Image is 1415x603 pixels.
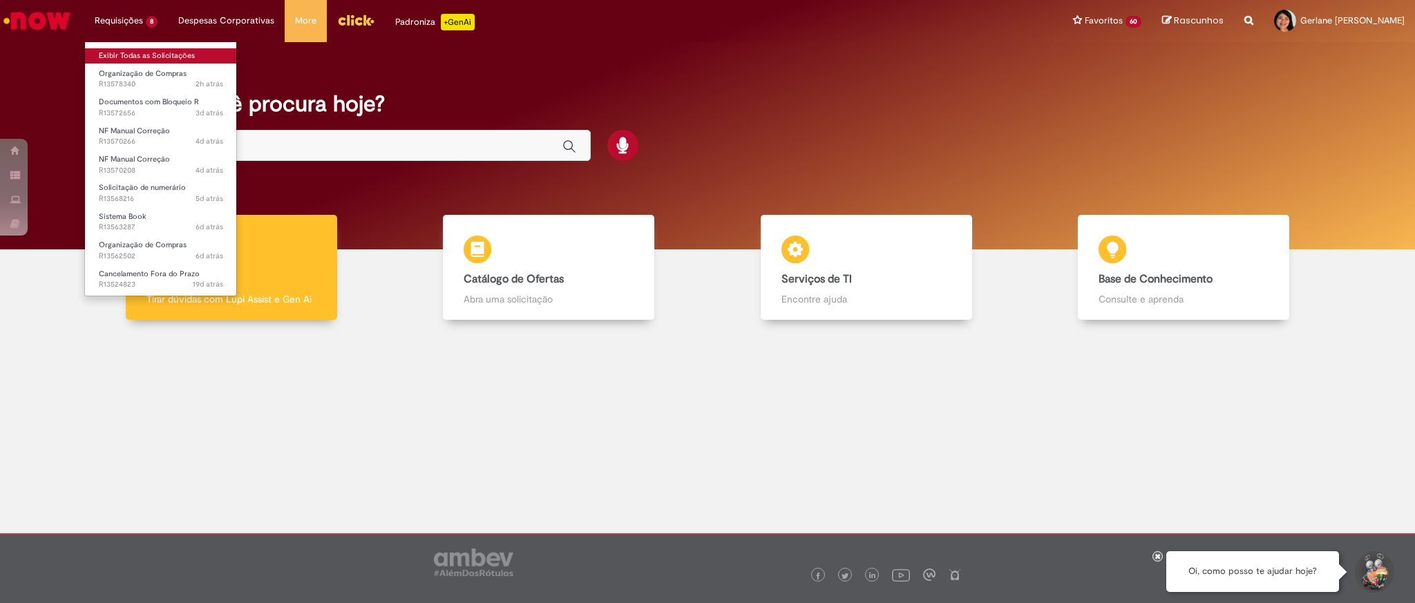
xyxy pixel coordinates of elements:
[196,193,223,204] span: 5d atrás
[196,251,223,261] span: 6d atrás
[99,79,223,90] span: R13578340
[1099,272,1213,286] b: Base de Conhecimento
[196,79,223,89] span: 2h atrás
[707,215,1025,320] a: Serviços de TI Encontre ajuda
[441,14,475,30] p: +GenAi
[124,92,1291,116] h2: O que você procura hoje?
[196,108,223,118] span: 3d atrás
[1162,15,1224,28] a: Rascunhos
[84,41,237,296] ul: Requisições
[99,68,187,79] span: Organização de Compras
[99,165,223,176] span: R13570208
[99,240,187,250] span: Organização de Compras
[1099,292,1269,306] p: Consulte e aprenda
[295,14,316,28] span: More
[781,292,951,306] p: Encontre ajuda
[1,7,73,35] img: ServiceNow
[1300,15,1405,26] span: Gerlane [PERSON_NAME]
[99,182,186,193] span: Solicitação de numerário
[395,14,475,30] div: Padroniza
[99,154,170,164] span: NF Manual Correção
[73,215,390,320] a: Tirar dúvidas Tirar dúvidas com Lupi Assist e Gen Ai
[781,272,852,286] b: Serviços de TI
[99,211,146,222] span: Sistema Book
[85,48,237,64] a: Exibir Todas as Solicitações
[196,222,223,232] span: 6d atrás
[85,209,237,235] a: Aberto R13563287 : Sistema Book
[178,14,274,28] span: Despesas Corporativas
[95,14,143,28] span: Requisições
[99,97,199,107] span: Documentos com Bloqueio R
[390,215,708,320] a: Catálogo de Ofertas Abra uma solicitação
[892,566,910,584] img: logo_footer_youtube.png
[85,180,237,206] a: Aberto R13568216 : Solicitação de numerário
[196,165,223,175] span: 4d atrás
[337,10,374,30] img: click_logo_yellow_360x200.png
[193,279,223,289] span: 19d atrás
[869,572,876,580] img: logo_footer_linkedin.png
[434,548,513,576] img: logo_footer_ambev_rotulo_gray.png
[1166,551,1339,592] div: Oi, como posso te ajudar hoje?
[1353,551,1394,593] button: Iniciar Conversa de Suporte
[146,16,158,28] span: 8
[85,152,237,178] a: Aberto R13570208 : NF Manual Correção
[196,193,223,204] time: 25/09/2025 17:24:20
[464,272,564,286] b: Catálogo de Ofertas
[196,251,223,261] time: 24/09/2025 11:25:26
[99,279,223,290] span: R13524823
[923,568,936,581] img: logo_footer_workplace.png
[85,66,237,92] a: Aberto R13578340 : Organização de Compras
[85,267,237,292] a: Aberto R13524823 : Cancelamento Fora do Prazo
[1085,14,1123,28] span: Favoritos
[196,79,223,89] time: 29/09/2025 16:53:00
[99,108,223,119] span: R13572656
[949,568,961,581] img: logo_footer_naosei.png
[85,124,237,149] a: Aberto R13570266 : NF Manual Correção
[99,251,223,262] span: R13562502
[99,136,223,147] span: R13570266
[193,279,223,289] time: 11/09/2025 17:46:01
[464,292,634,306] p: Abra uma solicitação
[815,573,822,580] img: logo_footer_facebook.png
[146,292,316,306] p: Tirar dúvidas com Lupi Assist e Gen Ai
[85,95,237,120] a: Aberto R13572656 : Documentos com Bloqueio R
[1174,14,1224,27] span: Rascunhos
[99,126,170,136] span: NF Manual Correção
[1025,215,1343,320] a: Base de Conhecimento Consulte e aprenda
[99,222,223,233] span: R13563287
[196,108,223,118] time: 27/09/2025 08:47:21
[85,238,237,263] a: Aberto R13562502 : Organização de Compras
[1126,16,1141,28] span: 60
[99,193,223,204] span: R13568216
[99,269,200,279] span: Cancelamento Fora do Prazo
[196,136,223,146] span: 4d atrás
[196,222,223,232] time: 24/09/2025 14:29:54
[196,136,223,146] time: 26/09/2025 11:52:04
[842,573,848,580] img: logo_footer_twitter.png
[196,165,223,175] time: 26/09/2025 11:44:42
